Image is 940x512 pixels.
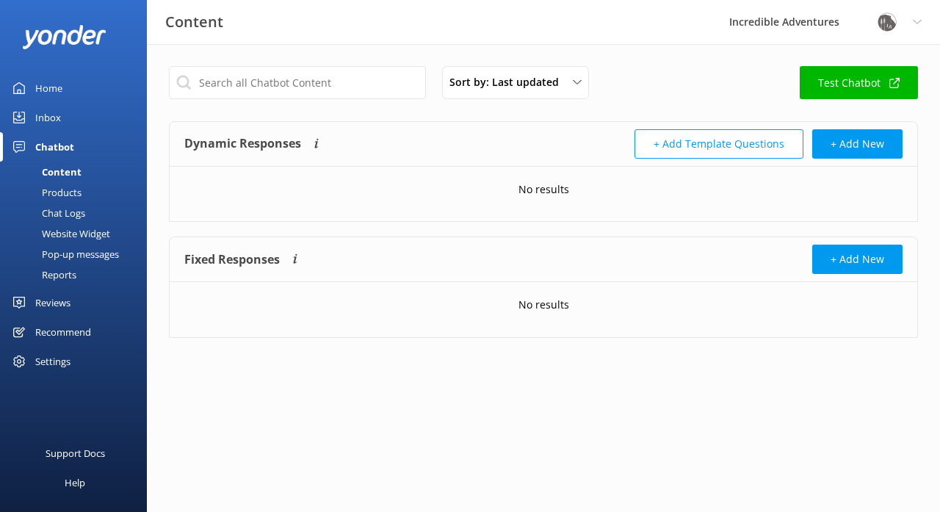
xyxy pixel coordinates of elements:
[184,129,301,159] h4: Dynamic Responses
[518,181,569,198] p: No results
[22,25,106,49] img: yonder-white-logo.png
[35,317,91,347] div: Recommend
[812,245,903,274] button: + Add New
[35,347,70,376] div: Settings
[9,223,147,244] a: Website Widget
[35,288,70,317] div: Reviews
[634,129,803,159] button: + Add Template Questions
[800,66,918,99] a: Test Chatbot
[9,162,82,182] div: Content
[35,73,62,103] div: Home
[9,223,110,244] div: Website Widget
[46,439,105,468] div: Support Docs
[169,66,426,99] input: Search all Chatbot Content
[876,11,898,33] img: 834-1758036015.png
[449,74,568,90] span: Sort by: Last updated
[9,182,82,203] div: Products
[165,10,223,34] h3: Content
[9,264,147,285] a: Reports
[35,103,61,132] div: Inbox
[9,244,119,264] div: Pop-up messages
[9,244,147,264] a: Pop-up messages
[9,182,147,203] a: Products
[35,132,74,162] div: Chatbot
[9,264,76,285] div: Reports
[9,162,147,182] a: Content
[9,203,85,223] div: Chat Logs
[9,203,147,223] a: Chat Logs
[518,297,569,313] p: No results
[812,129,903,159] button: + Add New
[65,468,85,497] div: Help
[184,245,280,274] h4: Fixed Responses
